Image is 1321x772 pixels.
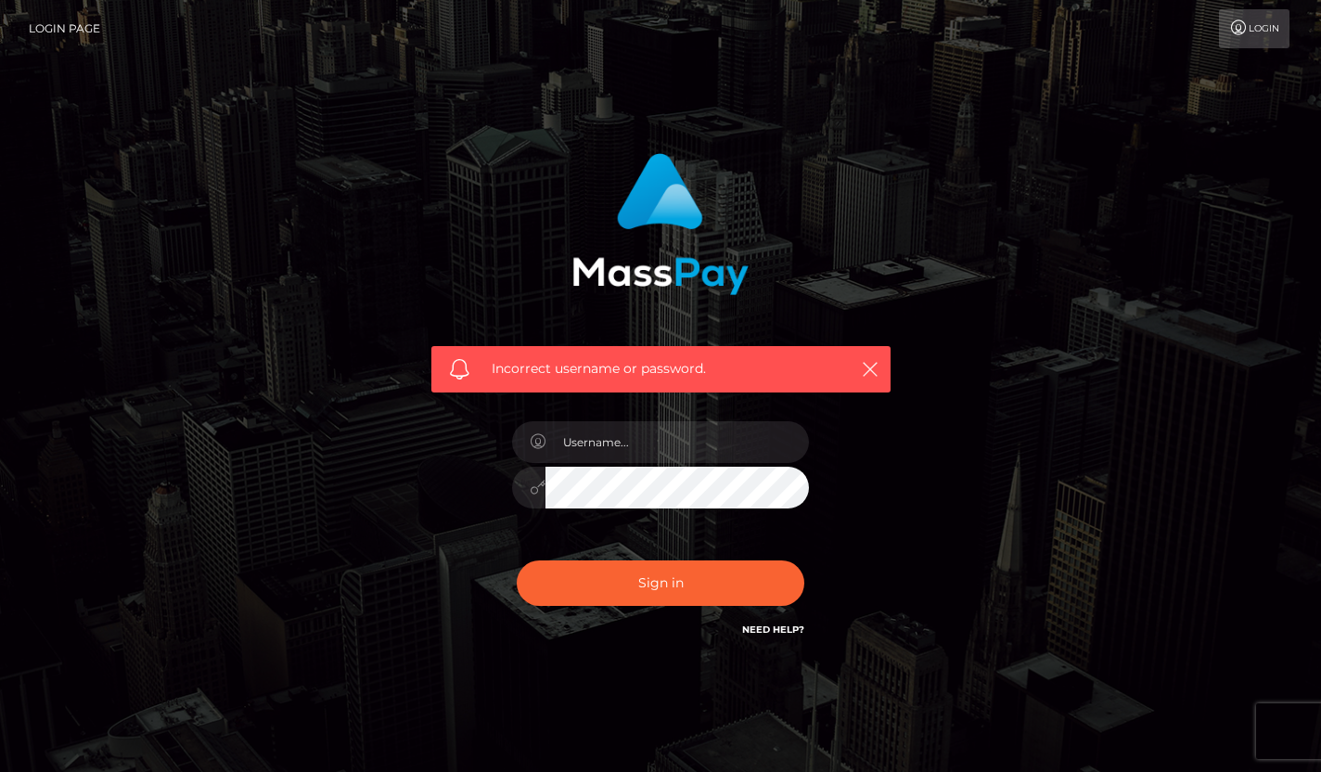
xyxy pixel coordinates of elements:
input: Username... [545,421,809,463]
img: MassPay Login [572,153,749,295]
a: Login Page [29,9,100,48]
a: Need Help? [742,624,804,636]
button: Sign in [517,560,804,606]
span: Incorrect username or password. [492,359,830,379]
a: Login [1219,9,1289,48]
